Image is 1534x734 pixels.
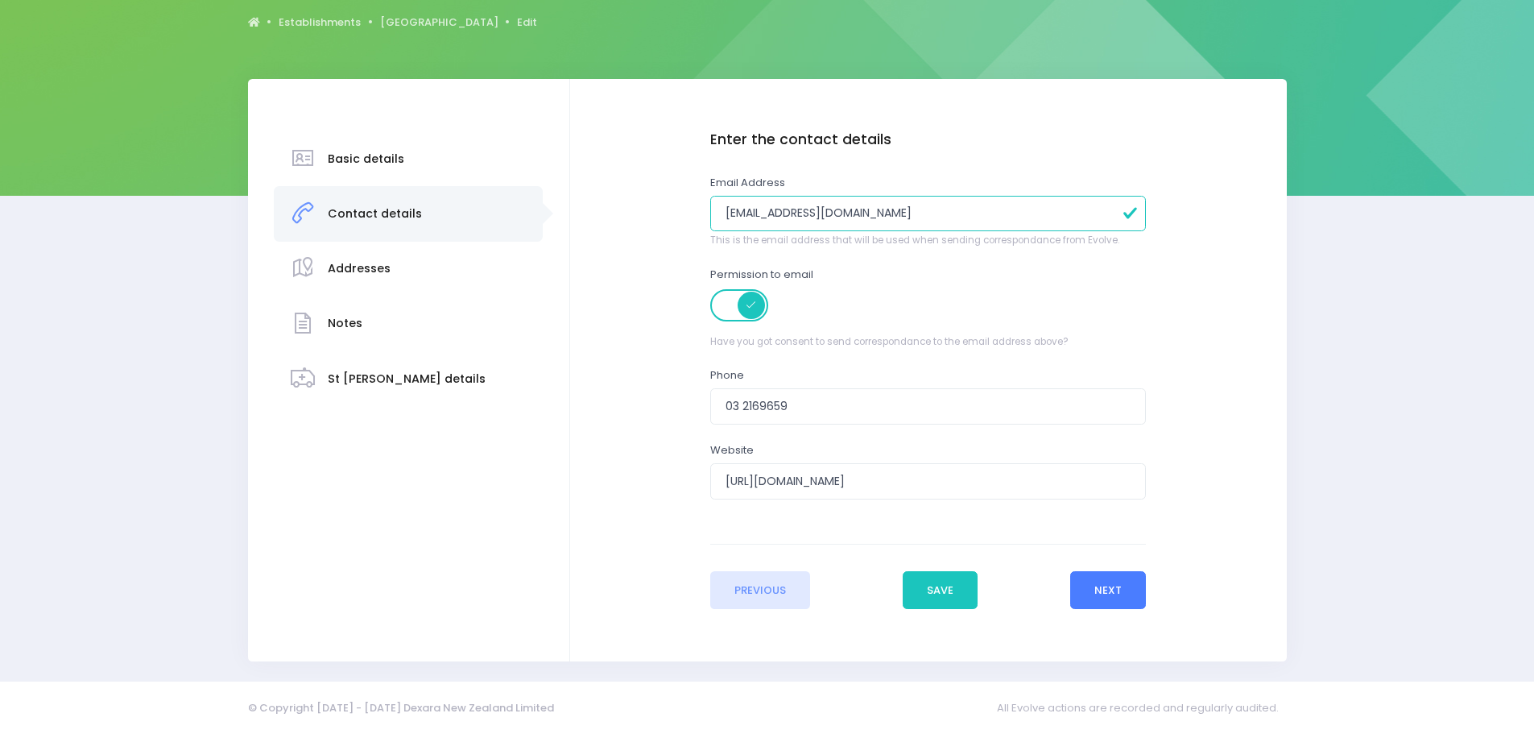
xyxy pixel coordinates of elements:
button: Next [1070,571,1147,610]
button: Save [903,571,978,610]
h4: Enter the contact details [710,131,1147,148]
span: Have you got consent to send correspondance to the email address above? [710,335,1147,350]
label: Website [710,442,754,458]
a: Edit [517,15,537,31]
span: © Copyright [DATE] - [DATE] Dexara New Zealand Limited [248,700,554,715]
label: Phone [710,367,744,384]
button: Previous [710,571,811,610]
h3: Basic details [328,152,404,166]
a: [GEOGRAPHIC_DATA] [380,15,498,31]
h3: Notes [328,317,362,330]
h3: Contact details [328,207,422,221]
span: This is the email address that will be used when sending correspondance from Evolve. [710,234,1147,248]
label: Email Address [710,175,785,191]
a: Establishments [279,15,361,31]
span: All Evolve actions are recorded and regularly audited. [997,692,1287,724]
h3: St [PERSON_NAME] details [328,372,486,386]
h3: Addresses [328,262,391,276]
label: Permission to email [710,267,813,283]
